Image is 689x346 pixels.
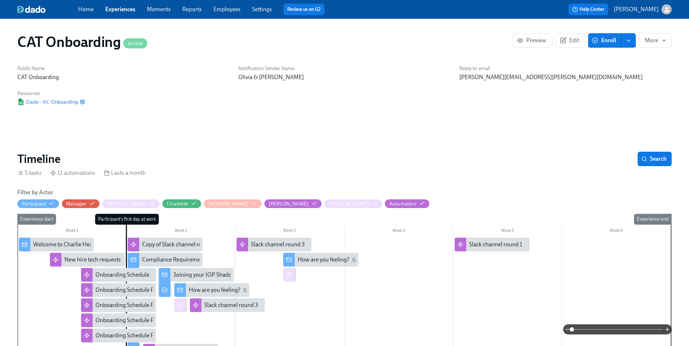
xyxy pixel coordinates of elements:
div: Slack channel round 3 [190,298,265,312]
span: Search [643,155,667,163]
button: Participant [17,199,59,208]
div: Slack channel round 1 [469,241,522,248]
p: [PERSON_NAME] [614,5,659,13]
div: Experience end [634,214,671,225]
div: Onboarding Schedule Pt 4 [81,313,156,327]
div: Welcome to Charlie Health! [19,238,94,251]
div: Slack channel round 3 [204,301,258,309]
div: Week 1 [17,227,126,236]
div: Participant's first day at work [95,214,159,225]
a: Review us on G2 [287,6,321,13]
span: Dado - AC Onboarding [17,98,78,105]
div: Experience start [17,214,56,225]
button: Review us on G2 [284,4,324,15]
div: How are you feeling? [283,253,358,267]
a: Employees [213,6,241,13]
div: Compliance Requirements Instructions [142,256,239,264]
svg: Work Email [243,287,249,293]
div: Joining your IOP Shadow Session Instructions [159,268,234,282]
p: CAT Onboarding [17,73,230,81]
span: Edit [561,37,579,44]
div: Slack channel round 1 [455,238,529,251]
button: Manager [62,199,99,208]
p: Olivia & [PERSON_NAME] [238,73,451,81]
button: enroll [621,33,636,48]
div: Onboarding Schedule Pt 2 [81,283,156,297]
h6: Notification Sender Name [238,65,451,72]
div: Hide Annie [107,200,147,207]
div: Lasts a month [104,169,146,177]
button: Enroll [588,33,621,48]
div: Copy of Slack channel round 1 [128,238,203,251]
span: Enroll [593,37,616,44]
div: Week 5 [453,227,562,236]
a: Home [78,6,94,13]
img: dado [17,6,46,13]
div: Compliance Requirements Instructions [128,253,203,267]
button: Edit [555,33,585,48]
button: [PERSON_NAME] [102,199,160,208]
div: Hide Olivia [329,200,369,207]
h6: Resources [17,90,85,97]
button: Help Center [569,4,608,15]
div: Week 2 [126,227,235,236]
a: Reports [182,6,202,13]
h6: Public Name [17,65,230,72]
svg: Work Email [352,257,358,263]
button: Search [638,152,672,166]
span: Help Center [572,6,604,13]
button: [PERSON_NAME] [264,199,322,208]
button: More [639,33,672,48]
div: Week 3 [235,227,344,236]
h2: Timeline [17,152,60,166]
div: Onboarding Schedule Pt 2 [95,286,160,294]
div: Onboarding Schedule [95,271,149,279]
div: Onboarding Schedule Pt 5 [81,329,156,342]
div: 11 automations [50,169,95,177]
div: Welcome to Charlie Health! [33,241,101,248]
button: [PERSON_NAME] [614,4,672,14]
span: Active [123,41,147,46]
div: Onboarding Schedule Pt 3 [95,301,160,309]
div: 5 tasks [17,169,42,177]
a: Experiences [105,6,135,13]
a: Moments [147,6,171,13]
button: [PERSON_NAME] [204,199,261,208]
div: Joining your IOP Shadow Session Instructions [173,271,287,279]
div: How are you feeling? [298,256,349,264]
div: Hide Participant [22,200,46,207]
button: Preview [512,33,552,48]
div: New hire tech requests [64,256,121,264]
div: Week 6 [562,227,671,236]
div: Hide Manager [66,200,86,207]
div: Hide Melissa [269,200,309,207]
div: How are you feeling? [189,286,241,294]
a: Settings [252,6,272,13]
span: Preview [518,37,546,44]
h6: Filter by Actor [17,189,53,196]
div: Onboarding Schedule Pt 3 [81,298,156,312]
h1: CAT Onboarding [17,33,147,51]
a: dado [17,6,78,13]
button: [PERSON_NAME] [324,199,382,208]
h6: Reply-to email [459,65,672,72]
p: [PERSON_NAME][EMAIL_ADDRESS][PERSON_NAME][DOMAIN_NAME] [459,73,672,81]
div: Charlotte [167,200,188,207]
div: New hire tech requests [50,253,125,267]
div: Copy of Slack channel round 1 [142,241,215,248]
span: More [645,37,665,44]
div: Onboarding Schedule Pt 5 [95,332,160,339]
div: Onboarding Schedule [81,268,156,282]
div: Week 4 [344,227,453,236]
div: Onboarding Schedule Pt 4 [95,316,160,324]
a: Google SheetDado - AC Onboarding [17,98,78,105]
div: How are you feeling? [174,283,249,297]
button: Charlotte [162,199,201,208]
div: Hide Automation [389,200,416,207]
div: Slack channel round 3 [237,238,311,251]
img: Google Sheet [17,99,25,105]
div: Hide Juliette [208,200,248,207]
button: Automation [385,199,429,208]
div: Slack channel round 3 [251,241,305,248]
